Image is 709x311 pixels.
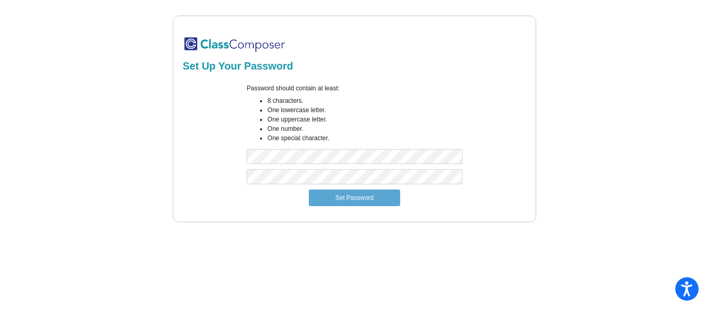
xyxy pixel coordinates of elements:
button: Set Password [309,190,400,206]
li: One lowercase letter. [267,105,462,115]
li: One uppercase letter. [267,115,462,124]
li: One number. [267,124,462,133]
label: Password should contain at least: [247,84,339,93]
li: One special character. [267,133,462,143]
li: 8 characters. [267,96,462,105]
h2: Set Up Your Password [183,60,526,72]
